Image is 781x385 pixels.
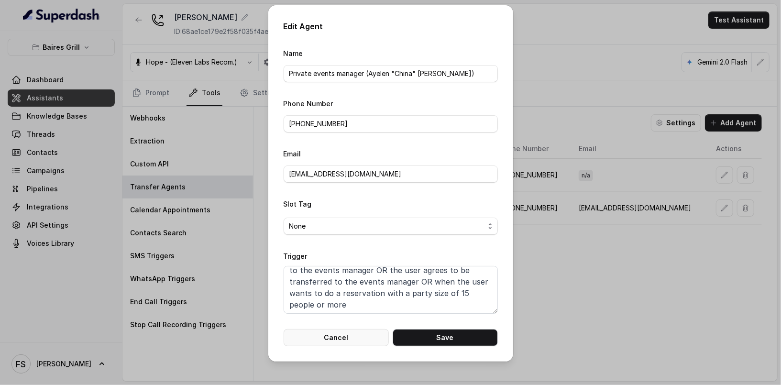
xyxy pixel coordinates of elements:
[284,266,498,314] textarea: When the user confirms they wish to be transferred to the events manager OR the user agrees to be...
[284,21,498,32] h2: Edit Agent
[284,150,301,158] label: Email
[284,329,389,346] button: Cancel
[393,329,498,346] button: Save
[284,252,308,260] label: Trigger
[284,200,312,208] label: Slot Tag
[289,220,484,232] span: None
[284,218,498,235] button: None
[284,49,303,57] label: Name
[284,99,333,108] label: Phone Number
